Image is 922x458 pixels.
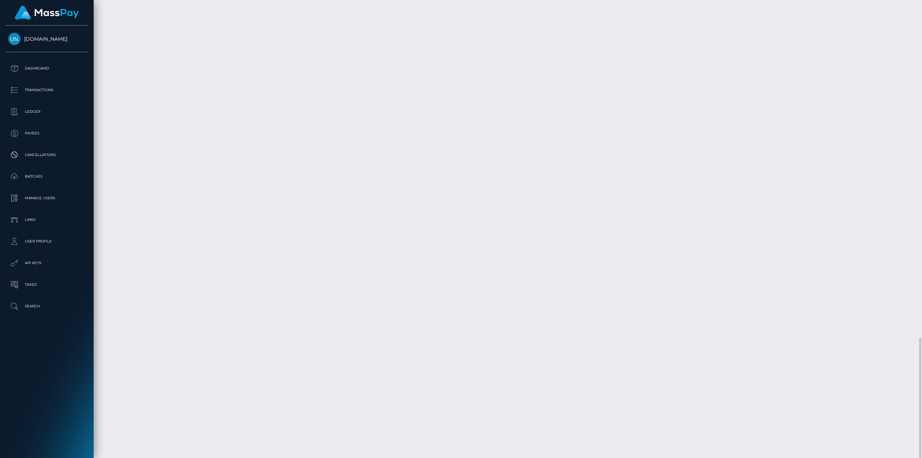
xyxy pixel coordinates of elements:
p: Cancellations [8,150,85,160]
a: Manage Users [5,189,88,207]
a: Cancellations [5,146,88,164]
p: User Profile [8,236,85,247]
p: Transactions [8,85,85,95]
a: Payees [5,124,88,142]
p: Batches [8,171,85,182]
a: Ledger [5,103,88,121]
a: Batches [5,168,88,186]
p: API Keys [8,258,85,268]
a: Taxes [5,276,88,294]
p: Links [8,214,85,225]
a: Links [5,211,88,229]
p: Manage Users [8,193,85,204]
p: Payees [8,128,85,139]
p: Search [8,301,85,312]
p: Ledger [8,106,85,117]
a: Search [5,297,88,315]
img: MassPay Logo [15,6,79,20]
a: API Keys [5,254,88,272]
p: Taxes [8,279,85,290]
a: Transactions [5,81,88,99]
span: [DOMAIN_NAME] [5,36,88,42]
a: User Profile [5,232,88,250]
img: Unlockt.me [8,33,21,45]
p: Dashboard [8,63,85,74]
a: Dashboard [5,59,88,77]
